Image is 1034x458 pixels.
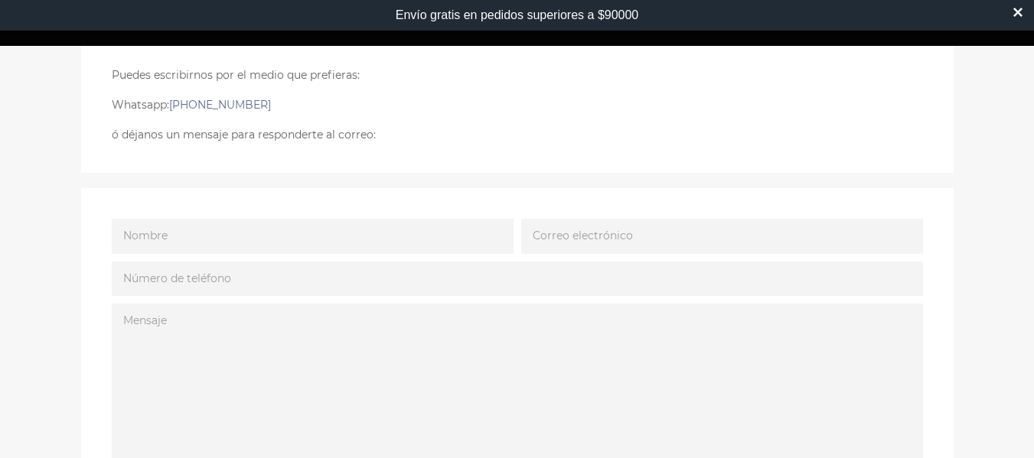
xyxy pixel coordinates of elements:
div: Envío gratis en pedidos superiores a $90000 [396,8,639,22]
p: Whatsapp: [112,98,923,112]
input: Número de teléfono [112,261,923,296]
p: Puedes escribirnos por el medio que prefieras: [112,68,923,83]
input: Correo electrónico [521,219,923,253]
p: ó déjanos un mensaje para responderte al correo: [112,128,923,142]
input: Nombre [112,219,514,253]
a: [PHONE_NUMBER] [169,98,271,112]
